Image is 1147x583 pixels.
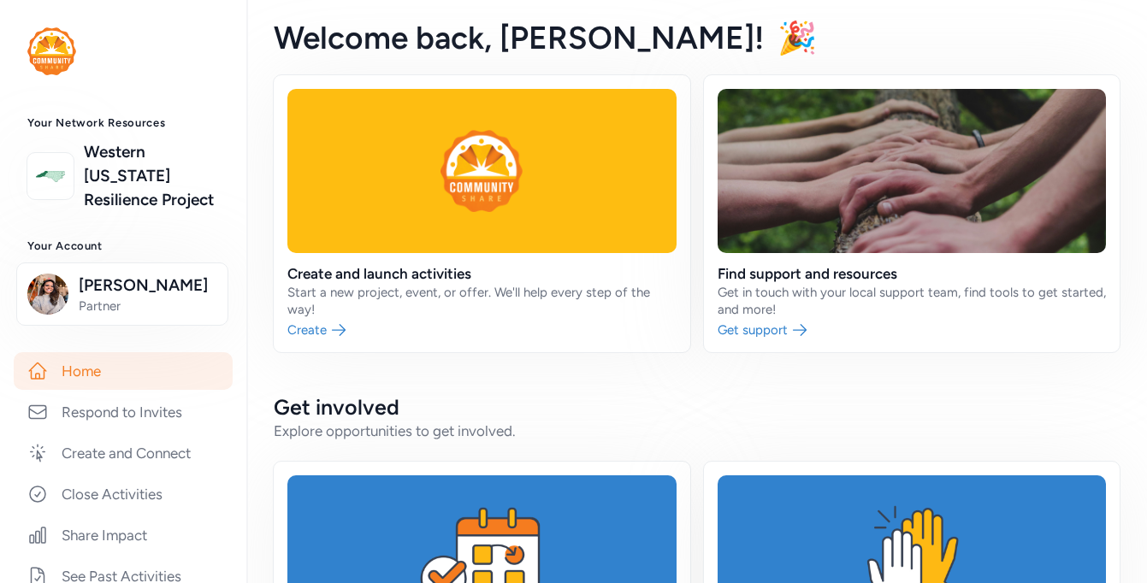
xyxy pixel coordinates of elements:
span: Welcome back , [PERSON_NAME]! [274,19,764,56]
a: Respond to Invites [14,393,233,431]
a: Western [US_STATE] Resilience Project [84,140,219,212]
button: [PERSON_NAME]Partner [16,262,228,326]
span: [PERSON_NAME] [79,274,217,297]
img: logo [32,157,69,195]
a: Create and Connect [14,434,233,472]
h2: Get involved [274,393,1120,421]
span: 🎉 [777,19,817,56]
h3: Your Account [27,239,219,253]
a: Home [14,352,233,390]
span: Partner [79,297,217,315]
img: logo [27,27,76,75]
a: Share Impact [14,516,233,554]
a: Close Activities [14,475,233,513]
div: Explore opportunities to get involved. [274,421,1120,441]
h3: Your Network Resources [27,116,219,130]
